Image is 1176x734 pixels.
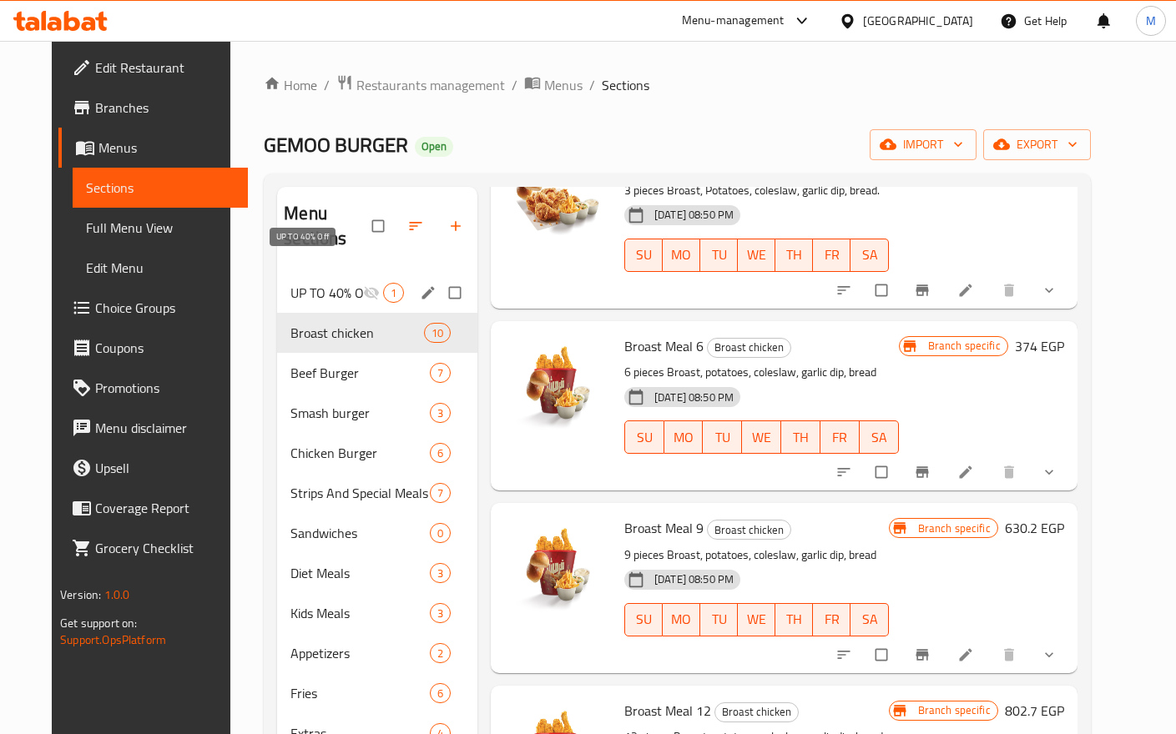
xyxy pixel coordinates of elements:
span: WE [744,607,769,631]
h6: 374 EGP [1015,334,1064,358]
li: / [512,75,517,95]
span: FR [820,607,844,631]
button: MO [663,603,700,636]
p: 6 pieces Broast, potatoes, coleslaw, garlic dip, bread [624,362,899,383]
button: Branch-specific-item [904,636,944,673]
span: Choice Groups [95,298,235,318]
span: Branch specific [911,702,997,718]
span: Select to update [866,274,901,306]
a: Menus [58,128,248,168]
span: 7 [431,485,450,501]
span: 1 [384,285,403,301]
span: TH [782,243,806,267]
span: Promotions [95,378,235,398]
div: Broast chicken [714,702,799,722]
span: Kids Meals [290,603,429,623]
span: 1.0.0 [104,584,130,606]
div: Sandwiches0 [277,513,477,553]
a: Sections [73,168,248,208]
a: Choice Groups [58,288,248,328]
div: items [430,563,451,583]
button: edit [417,282,442,304]
svg: Show Choices [1041,646,1057,663]
span: GEMOO BURGER [264,126,408,163]
div: Broast chicken [707,338,791,358]
h6: 630.2 EGP [1005,516,1064,540]
a: Support.OpsPlatform [60,629,166,651]
span: WE [744,243,769,267]
span: SA [866,425,892,450]
div: Fries6 [277,673,477,713]
span: Coverage Report [95,498,235,518]
button: TH [775,603,813,636]
button: FR [813,239,850,272]
a: Edit menu item [957,282,977,299]
span: Broast Meal 6 [624,334,704,359]
button: TU [703,420,742,454]
span: 3 [431,566,450,581]
button: delete [991,454,1031,490]
span: Chicken Burger [290,443,429,463]
span: Edit Menu [86,258,235,278]
div: Beef Burger7 [277,353,477,393]
span: 6 [431,686,450,701]
a: Restaurants management [336,74,505,96]
span: SA [857,243,881,267]
span: Upsell [95,458,235,478]
button: SU [624,239,663,272]
span: Open [415,139,453,153]
span: 6 [431,445,450,461]
span: Branch specific [921,338,1007,354]
span: TH [788,425,814,450]
a: Grocery Checklist [58,528,248,568]
button: sort-choices [825,272,866,309]
span: Broast Meal 9 [624,515,704,540]
a: Branches [58,88,248,128]
span: M [1146,12,1156,30]
button: MO [664,420,704,454]
a: Full Menu View [73,208,248,248]
div: items [430,603,451,623]
h2: Menu sections [284,201,372,251]
svg: Show Choices [1041,282,1057,299]
span: Fries [290,683,429,703]
button: SU [624,603,663,636]
div: UP TO 40% Off1edit [277,273,477,313]
button: SU [624,420,664,454]
span: SA [857,607,881,631]
div: Chicken Burger6 [277,433,477,473]
button: FR [813,603,850,636]
span: MO [671,425,697,450]
button: show more [1031,636,1071,673]
div: Sandwiches [290,523,429,543]
span: Grocery Checklist [95,538,235,558]
span: Sections [602,75,649,95]
img: Broast Meal 3 [504,152,611,259]
a: Edit Restaurant [58,48,248,88]
div: Strips And Special Meals7 [277,473,477,513]
div: Open [415,137,453,157]
span: Broast chicken [708,520,790,540]
button: Branch-specific-item [904,454,944,490]
button: TU [700,603,738,636]
span: SU [632,243,656,267]
div: [GEOGRAPHIC_DATA] [863,12,973,30]
div: items [430,683,451,703]
span: Broast chicken [715,702,798,721]
span: SU [632,607,656,631]
div: items [430,443,451,463]
span: Appetizers [290,643,429,663]
span: Menu disclaimer [95,418,235,438]
p: 9 pieces Broast, potatoes, coleslaw, garlic dip, bread [624,545,889,566]
span: Select to update [866,639,901,671]
span: 0 [431,525,450,541]
nav: breadcrumb [264,74,1091,96]
a: Coupons [58,328,248,368]
span: Restaurants management [356,75,505,95]
span: FR [820,243,844,267]
button: SA [860,420,899,454]
span: 3 [431,606,450,621]
button: TH [781,420,820,454]
span: WE [749,425,775,450]
span: import [883,134,963,155]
